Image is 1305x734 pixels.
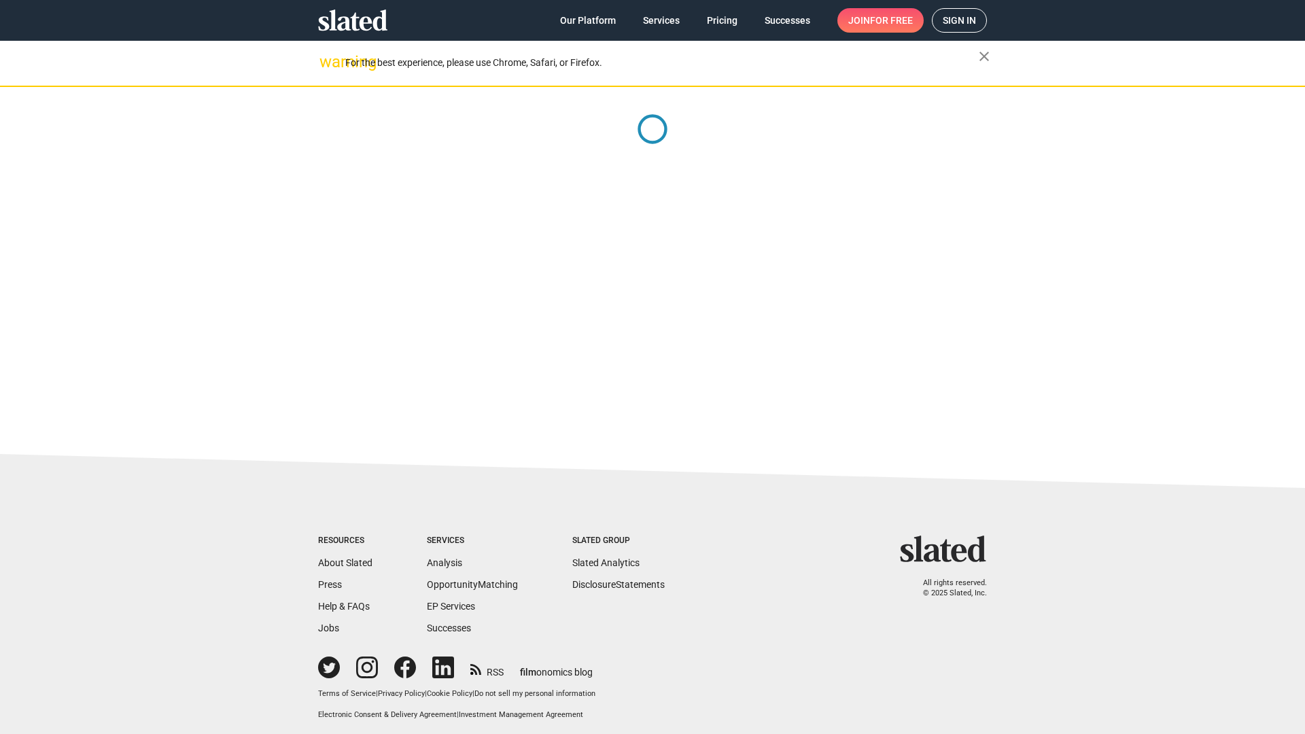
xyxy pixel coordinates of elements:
[474,689,595,699] button: Do not sell my personal information
[560,8,616,33] span: Our Platform
[848,8,913,33] span: Join
[459,710,583,719] a: Investment Management Agreement
[520,667,536,678] span: film
[319,54,336,70] mat-icon: warning
[696,8,748,33] a: Pricing
[932,8,987,33] a: Sign in
[318,710,457,719] a: Electronic Consent & Delivery Agreement
[754,8,821,33] a: Successes
[427,689,472,698] a: Cookie Policy
[870,8,913,33] span: for free
[837,8,924,33] a: Joinfor free
[976,48,992,65] mat-icon: close
[643,8,680,33] span: Services
[572,579,665,590] a: DisclosureStatements
[470,658,504,679] a: RSS
[425,689,427,698] span: |
[572,557,640,568] a: Slated Analytics
[427,579,518,590] a: OpportunityMatching
[378,689,425,698] a: Privacy Policy
[345,54,979,72] div: For the best experience, please use Chrome, Safari, or Firefox.
[318,557,372,568] a: About Slated
[457,710,459,719] span: |
[549,8,627,33] a: Our Platform
[318,689,376,698] a: Terms of Service
[632,8,691,33] a: Services
[318,579,342,590] a: Press
[427,601,475,612] a: EP Services
[318,623,339,633] a: Jobs
[318,536,372,546] div: Resources
[427,623,471,633] a: Successes
[318,601,370,612] a: Help & FAQs
[472,689,474,698] span: |
[765,8,810,33] span: Successes
[572,536,665,546] div: Slated Group
[909,578,987,598] p: All rights reserved. © 2025 Slated, Inc.
[427,557,462,568] a: Analysis
[707,8,737,33] span: Pricing
[943,9,976,32] span: Sign in
[520,655,593,679] a: filmonomics blog
[427,536,518,546] div: Services
[376,689,378,698] span: |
